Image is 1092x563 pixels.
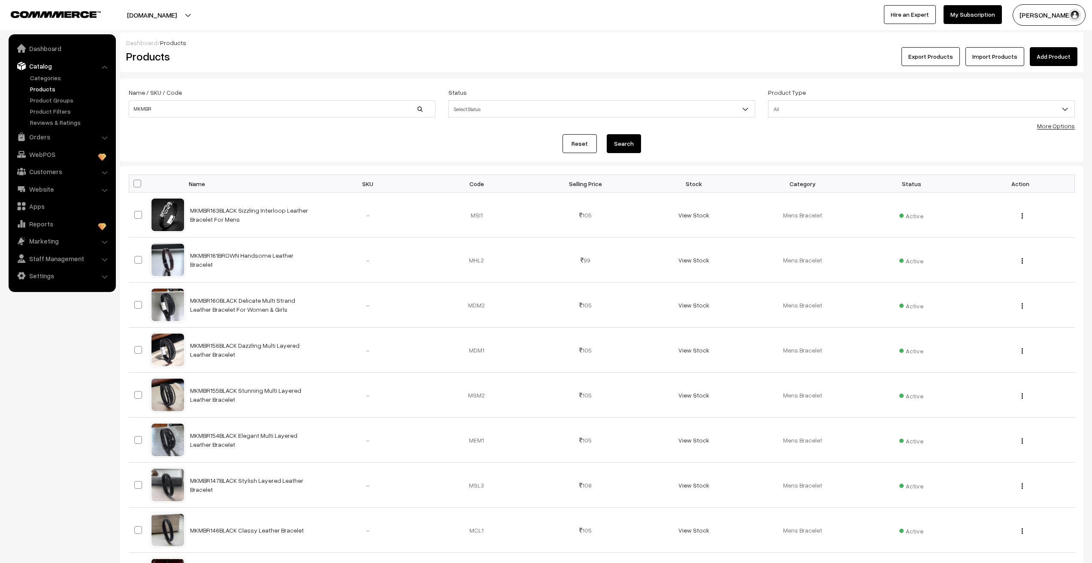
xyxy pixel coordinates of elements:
[678,482,709,489] a: View Stock
[678,527,709,534] a: View Stock
[678,256,709,264] a: View Stock
[11,268,113,283] a: Settings
[11,147,113,162] a: WebPOS
[640,175,748,193] th: Stock
[748,508,857,553] td: Mens Bracelet
[11,41,113,56] a: Dashboard
[748,418,857,463] td: Mens Bracelet
[1022,393,1023,399] img: Menu
[422,238,531,283] td: MHL2
[314,463,422,508] td: -
[422,175,531,193] th: Code
[1022,213,1023,219] img: Menu
[899,254,923,265] span: Active
[11,11,101,18] img: COMMMERCE
[531,175,639,193] th: Selling Price
[1022,528,1023,534] img: Menu
[28,118,113,127] a: Reviews & Ratings
[11,199,113,214] a: Apps
[126,38,1077,47] div: /
[899,389,923,400] span: Active
[190,252,293,268] a: MKMBR161BROWN Handsome Leather Bracelet
[190,477,303,493] a: MKMBR147BLACK Stylish Layered Leather Bracelet
[965,47,1024,66] a: Import Products
[748,193,857,238] td: Mens Bracelet
[11,164,113,179] a: Customers
[857,175,966,193] th: Status
[531,373,639,418] td: 105
[531,238,639,283] td: 99
[448,100,755,117] span: Select Status
[97,4,207,26] button: [DOMAIN_NAME]
[422,508,531,553] td: MCL1
[531,418,639,463] td: 105
[768,100,1075,117] span: All
[1022,438,1023,444] img: Menu
[1068,9,1081,21] img: user
[678,391,709,399] a: View Stock
[1022,483,1023,489] img: Menu
[11,129,113,145] a: Orders
[944,5,1002,24] a: My Subscription
[422,373,531,418] td: MSM2
[448,88,467,97] label: Status
[28,107,113,116] a: Product Filters
[899,209,923,220] span: Active
[1013,4,1086,26] button: [PERSON_NAME]
[11,233,113,249] a: Marketing
[966,175,1074,193] th: Action
[28,73,113,82] a: Categories
[449,102,755,117] span: Select Status
[190,432,297,448] a: MKMBR154BLACK Elegant Multi Layered Leather Bracelet
[11,251,113,266] a: Staff Management
[899,479,923,491] span: Active
[314,373,422,418] td: -
[314,283,422,328] td: -
[607,134,641,153] button: Search
[422,193,531,238] td: MSI1
[11,181,113,197] a: Website
[748,238,857,283] td: Mens Bracelet
[190,207,308,223] a: MKMBR163BLACK Sizzling Interloop Leather Bracelet For Mens
[748,175,857,193] th: Category
[190,527,304,534] a: MKMBR146BLACK Classy Leather Bracelet
[11,58,113,74] a: Catalog
[899,344,923,355] span: Active
[314,238,422,283] td: -
[884,5,936,24] a: Hire an Expert
[678,301,709,309] a: View Stock
[748,463,857,508] td: Mens Bracelet
[1022,258,1023,264] img: Menu
[899,524,923,536] span: Active
[748,328,857,373] td: Mens Bracelet
[531,328,639,373] td: 105
[314,193,422,238] td: -
[190,297,295,313] a: MKMBR160BLACK Delicate Multi Strand Leather Bracelet For Women & Girls
[126,39,157,46] a: Dashboard
[901,47,960,66] button: Export Products
[11,216,113,232] a: Reports
[11,9,86,19] a: COMMMERCE
[1022,348,1023,354] img: Menu
[768,102,1074,117] span: All
[768,88,806,97] label: Product Type
[531,463,639,508] td: 108
[1030,47,1077,66] a: Add Product
[678,437,709,444] a: View Stock
[563,134,597,153] a: Reset
[422,463,531,508] td: MSL3
[748,283,857,328] td: Mens Bracelet
[314,328,422,373] td: -
[1022,303,1023,309] img: Menu
[531,508,639,553] td: 105
[678,346,709,354] a: View Stock
[1037,122,1075,129] a: More Options
[422,418,531,463] td: MEM1
[748,373,857,418] td: Mens Bracelet
[190,387,301,403] a: MKMBR155BLACK Stunning Multi Layered Leather Bracelet
[531,193,639,238] td: 105
[28,84,113,93] a: Products
[28,96,113,105] a: Product Groups
[422,283,531,328] td: MDM2
[129,88,182,97] label: Name / SKU / Code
